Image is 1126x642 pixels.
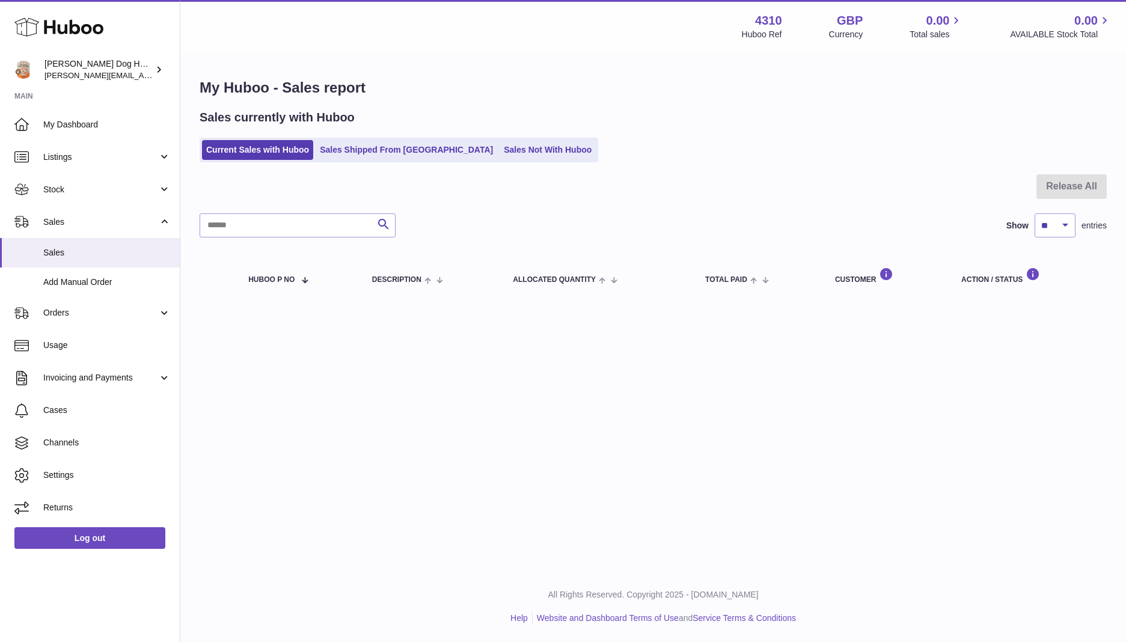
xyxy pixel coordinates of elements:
[43,184,158,195] span: Stock
[500,140,596,160] a: Sales Not With Huboo
[513,276,596,284] span: ALLOCATED Quantity
[835,267,937,284] div: Customer
[1010,13,1112,40] a: 0.00 AVAILABLE Stock Total
[14,61,32,79] img: toby@hackneydoghouse.com
[910,29,963,40] span: Total sales
[44,58,153,81] div: [PERSON_NAME] Dog House
[705,276,747,284] span: Total paid
[537,613,679,623] a: Website and Dashboard Terms of Use
[43,151,158,163] span: Listings
[43,469,171,481] span: Settings
[200,78,1107,97] h1: My Huboo - Sales report
[1074,13,1098,29] span: 0.00
[43,372,158,384] span: Invoicing and Payments
[510,613,528,623] a: Help
[926,13,950,29] span: 0.00
[200,109,355,126] h2: Sales currently with Huboo
[1082,220,1107,231] span: entries
[43,119,171,130] span: My Dashboard
[43,340,171,351] span: Usage
[742,29,782,40] div: Huboo Ref
[248,276,295,284] span: Huboo P no
[14,527,165,549] a: Log out
[316,140,497,160] a: Sales Shipped From [GEOGRAPHIC_DATA]
[43,502,171,513] span: Returns
[43,277,171,288] span: Add Manual Order
[829,29,863,40] div: Currency
[43,437,171,448] span: Channels
[1010,29,1112,40] span: AVAILABLE Stock Total
[190,589,1116,601] p: All Rights Reserved. Copyright 2025 - [DOMAIN_NAME]
[1006,220,1029,231] label: Show
[755,13,782,29] strong: 4310
[43,405,171,416] span: Cases
[202,140,313,160] a: Current Sales with Huboo
[961,267,1095,284] div: Action / Status
[44,70,241,80] span: [PERSON_NAME][EMAIL_ADDRESS][DOMAIN_NAME]
[43,307,158,319] span: Orders
[43,247,171,258] span: Sales
[910,13,963,40] a: 0.00 Total sales
[372,276,421,284] span: Description
[693,613,796,623] a: Service Terms & Conditions
[533,613,796,624] li: and
[43,216,158,228] span: Sales
[837,13,863,29] strong: GBP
